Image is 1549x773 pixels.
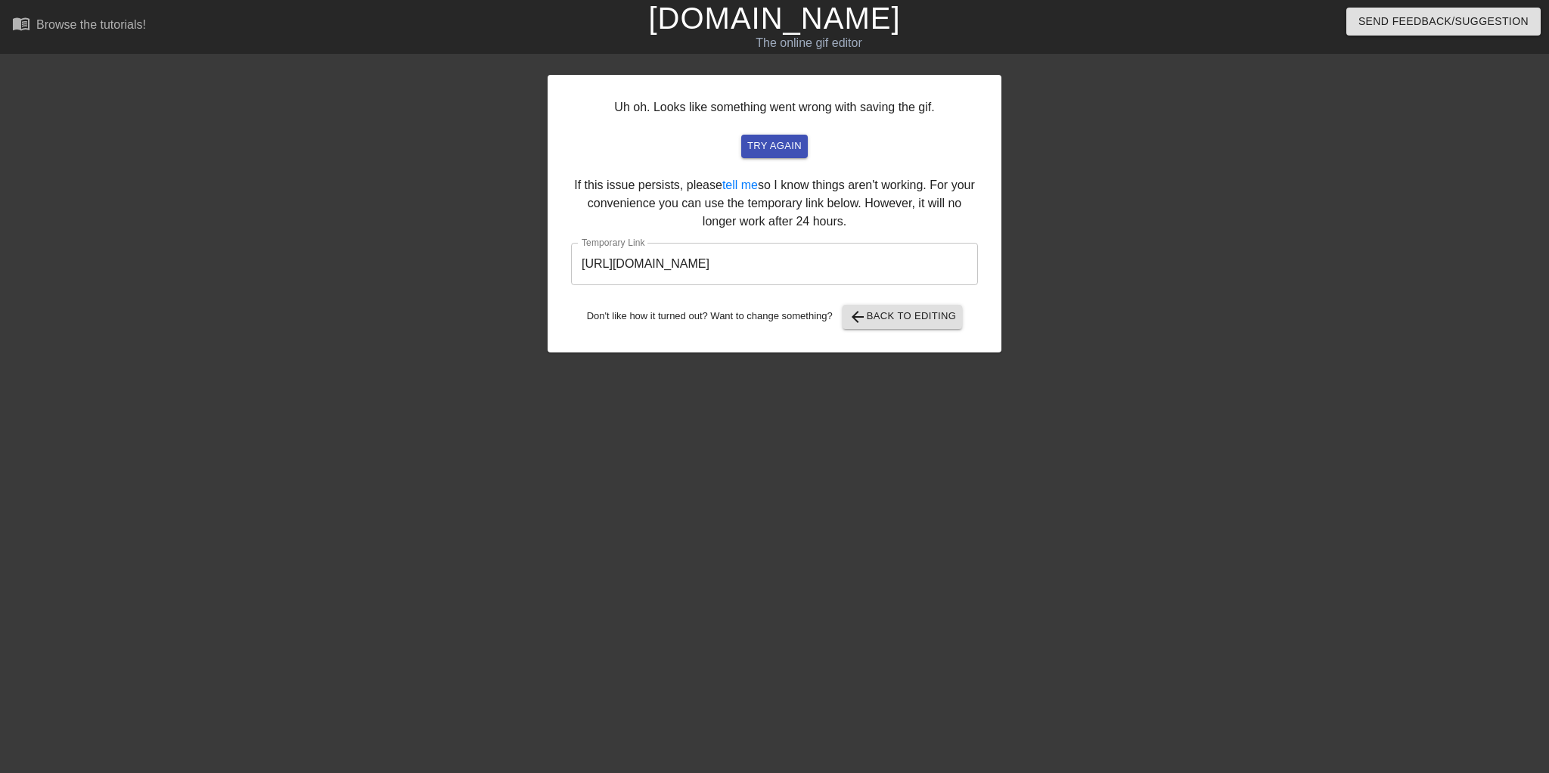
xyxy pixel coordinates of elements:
[548,75,1001,352] div: Uh oh. Looks like something went wrong with saving the gif. If this issue persists, please so I k...
[849,308,867,326] span: arrow_back
[849,308,957,326] span: Back to Editing
[12,14,30,33] span: menu_book
[843,305,963,329] button: Back to Editing
[722,179,758,191] a: tell me
[12,14,146,38] a: Browse the tutorials!
[1358,12,1529,31] span: Send Feedback/Suggestion
[571,305,978,329] div: Don't like how it turned out? Want to change something?
[1346,8,1541,36] button: Send Feedback/Suggestion
[524,34,1094,52] div: The online gif editor
[741,135,808,158] button: try again
[648,2,900,35] a: [DOMAIN_NAME]
[571,243,978,285] input: bare
[36,18,146,31] div: Browse the tutorials!
[747,138,802,155] span: try again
